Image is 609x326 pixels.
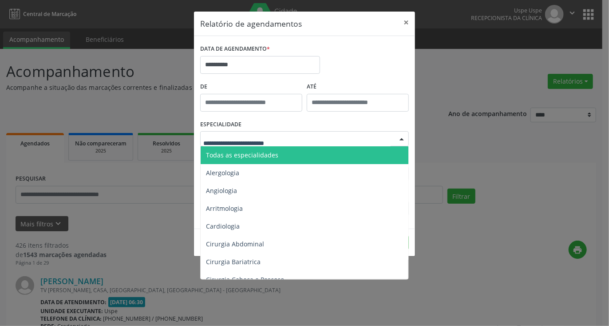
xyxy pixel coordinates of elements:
[206,275,284,284] span: Cirurgia Cabeça e Pescoço
[200,80,302,94] label: De
[200,18,302,29] h5: Relatório de agendamentos
[206,169,239,177] span: Alergologia
[206,151,278,159] span: Todas as especialidades
[206,258,261,266] span: Cirurgia Bariatrica
[307,80,409,94] label: ATÉ
[206,240,264,248] span: Cirurgia Abdominal
[206,222,240,230] span: Cardiologia
[200,118,241,132] label: ESPECIALIDADE
[200,42,270,56] label: DATA DE AGENDAMENTO
[206,186,237,195] span: Angiologia
[397,12,415,33] button: Close
[206,204,243,213] span: Arritmologia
